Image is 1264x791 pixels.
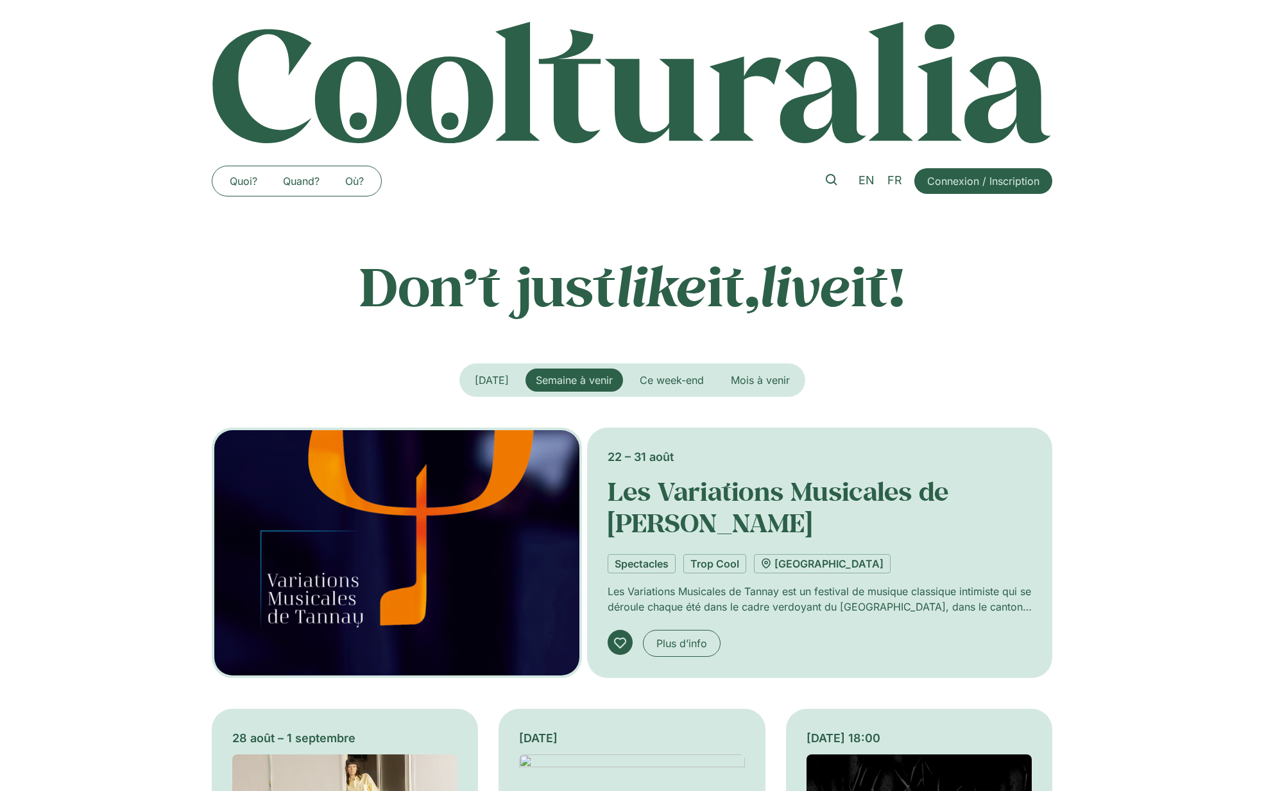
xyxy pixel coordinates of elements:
[519,729,744,747] div: [DATE]
[332,171,377,191] a: Où?
[656,636,707,651] span: Plus d’info
[608,585,1032,629] span: Les Variations Musicales de Tannay est un festival de musique classique intimiste qui se déroule ...
[608,554,676,573] a: Spectacles
[683,554,746,573] a: Trop Cool
[640,374,704,387] span: Ce week-end
[760,250,851,321] em: live
[858,173,875,187] span: EN
[217,171,270,191] a: Quoi?
[212,254,1052,318] p: Don’t just it, it!
[608,448,1032,465] div: 22 – 31 août
[616,250,707,321] em: like
[887,173,902,187] span: FR
[754,554,891,573] a: [GEOGRAPHIC_DATA]
[807,729,1032,747] div: [DATE] 18:00
[475,374,509,387] span: [DATE]
[536,374,613,387] span: Semaine à venir
[608,474,948,539] a: Les Variations Musicales de [PERSON_NAME]
[881,171,909,190] a: FR
[914,168,1052,194] a: Connexion / Inscription
[217,171,377,191] nav: Menu
[232,729,457,747] div: 28 août – 1 septembre
[270,171,332,191] a: Quand?
[643,630,721,657] a: Plus d’info
[731,374,790,387] span: Mois à venir
[927,173,1039,189] span: Connexion / Inscription
[852,171,881,190] a: EN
